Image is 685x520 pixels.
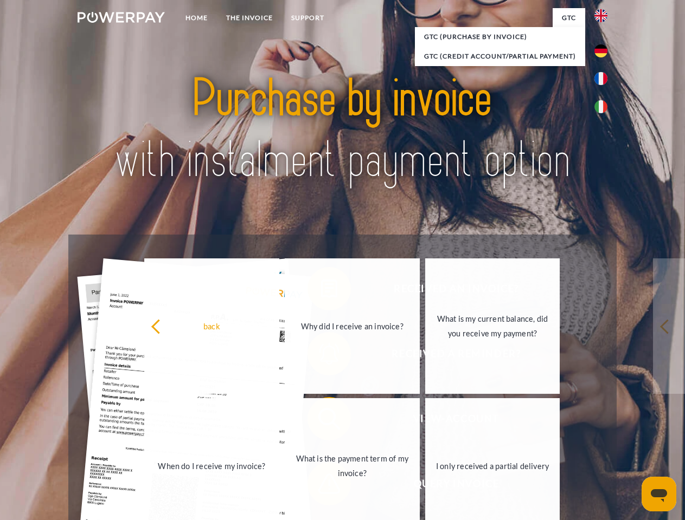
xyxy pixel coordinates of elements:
a: GTC (Purchase by invoice) [415,27,585,47]
div: What is the payment term of my invoice? [291,451,413,480]
a: GTC (Credit account/partial payment) [415,47,585,66]
div: I only received a partial delivery [432,458,554,473]
img: en [594,9,607,22]
img: it [594,100,607,113]
div: back [151,318,273,333]
a: THE INVOICE [217,8,282,28]
a: GTC [553,8,585,28]
a: Support [282,8,334,28]
a: Home [176,8,217,28]
div: Why did I receive an invoice? [291,318,413,333]
div: When do I receive my invoice? [151,458,273,473]
img: fr [594,72,607,85]
a: What is my current balance, did you receive my payment? [425,258,560,394]
iframe: Button to launch messaging window [642,477,676,511]
img: de [594,44,607,57]
img: logo-powerpay-white.svg [78,12,165,23]
div: What is my current balance, did you receive my payment? [432,311,554,341]
img: title-powerpay_en.svg [104,52,581,207]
